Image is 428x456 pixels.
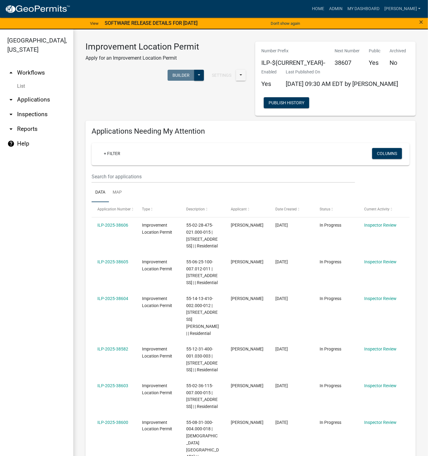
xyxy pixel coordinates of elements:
[275,207,297,211] span: Date Created
[231,347,263,351] span: Katie Colon
[168,70,194,81] button: Builder
[142,207,150,211] span: Type
[261,59,325,66] h5: ILP-${CURRENT_YEAR}-
[261,48,325,54] p: Number Prefix
[314,202,359,217] datatable-header-cell: Status
[187,223,218,248] span: 55-02-28-475-021.000-015 | 13020 N DEPARTURE BLVD WEST | | Residential
[275,347,288,351] span: 08/25/2025
[7,69,15,76] i: arrow_drop_up
[97,207,131,211] span: Application Number
[92,183,109,202] a: Data
[364,223,397,228] a: Inspector Review
[364,420,397,425] a: Inspector Review
[275,223,288,228] span: 09/09/2025
[275,259,288,264] span: 09/09/2025
[364,383,397,388] a: Inspector Review
[187,259,218,285] span: 55-06-25-100-007.012-011 | 8635 Auburn Ridge, Martinsville, IN 46151 | | Residential
[286,69,398,75] p: Last Published On
[105,20,198,26] strong: SOFTWARE RELEASE DETAILS FOR [DATE]
[419,18,423,26] button: Close
[261,80,277,87] h5: Yes
[92,202,136,217] datatable-header-cell: Application Number
[97,223,128,228] a: ILP-2025-38606
[187,296,219,336] span: 55-14-13-410-002.000-012 | 9036 E GAYLE DR | | Residential
[136,202,181,217] datatable-header-cell: Type
[142,296,172,308] span: Improvement Location Permit
[369,48,380,54] p: Public
[92,170,355,183] input: Search for applications
[97,383,128,388] a: ILP-2025-38603
[264,97,309,108] button: Publish History
[142,420,172,432] span: Improvement Location Permit
[268,18,303,28] button: Don't show again
[320,347,342,351] span: In Progress
[207,70,236,81] button: Settings
[335,59,360,66] h5: 38607
[7,96,15,103] i: arrow_drop_down
[419,18,423,26] span: ×
[7,140,15,147] i: help
[364,207,390,211] span: Current Activity
[372,148,402,159] button: Columns
[7,111,15,118] i: arrow_drop_down
[231,259,263,264] span: Michael Duke
[99,148,125,159] a: + Filter
[320,207,331,211] span: Status
[97,259,128,264] a: ILP-2025-38605
[231,207,247,211] span: Applicant
[327,3,345,15] a: Admin
[97,420,128,425] a: ILP-2025-38600
[142,223,172,235] span: Improvement Location Permit
[180,202,225,217] datatable-header-cell: Description
[275,296,288,301] span: 09/03/2025
[335,48,360,54] p: Next Number
[231,296,263,301] span: JEREMY DOLL
[97,347,128,351] a: ILP-2025-38582
[7,125,15,133] i: arrow_drop_down
[320,296,342,301] span: In Progress
[358,202,403,217] datatable-header-cell: Current Activity
[231,383,263,388] span: Amanda Brooks
[92,127,410,136] h4: Applications Needing My Attention
[382,3,423,15] a: [PERSON_NAME]
[310,3,327,15] a: Home
[142,347,172,358] span: Improvement Location Permit
[187,383,218,409] span: 55-02-36-115-007.000-015 | 8691 E LANDERSDALE RD | | Residential
[109,183,125,202] a: Map
[369,59,380,66] h5: Yes
[320,420,342,425] span: In Progress
[264,101,309,106] wm-modal-confirm: Workflow Publish History
[320,259,342,264] span: In Progress
[231,223,263,228] span: Stella Williams
[320,223,342,228] span: In Progress
[142,259,172,271] span: Improvement Location Permit
[97,296,128,301] a: ILP-2025-38604
[364,259,397,264] a: Inspector Review
[187,347,218,372] span: 55-12-31-400-001.030-003 | 7611 W MINOR CT | | Residential
[286,80,398,87] span: [DATE] 09:30 AM EDT by [PERSON_NAME]
[364,296,397,301] a: Inspector Review
[231,420,263,425] span: Steve Alexander
[275,420,288,425] span: 08/22/2025
[270,202,314,217] datatable-header-cell: Date Created
[187,207,205,211] span: Description
[390,48,406,54] p: Archived
[275,383,288,388] span: 08/25/2025
[320,383,342,388] span: In Progress
[85,54,199,62] p: Apply for an Improvement Location Permit
[142,383,172,395] span: Improvement Location Permit
[345,3,382,15] a: My Dashboard
[85,42,199,52] h3: Improvement Location Permit
[390,59,406,66] h5: No
[88,18,101,28] a: View
[261,69,277,75] p: Enabled
[225,202,270,217] datatable-header-cell: Applicant
[364,347,397,351] a: Inspector Review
